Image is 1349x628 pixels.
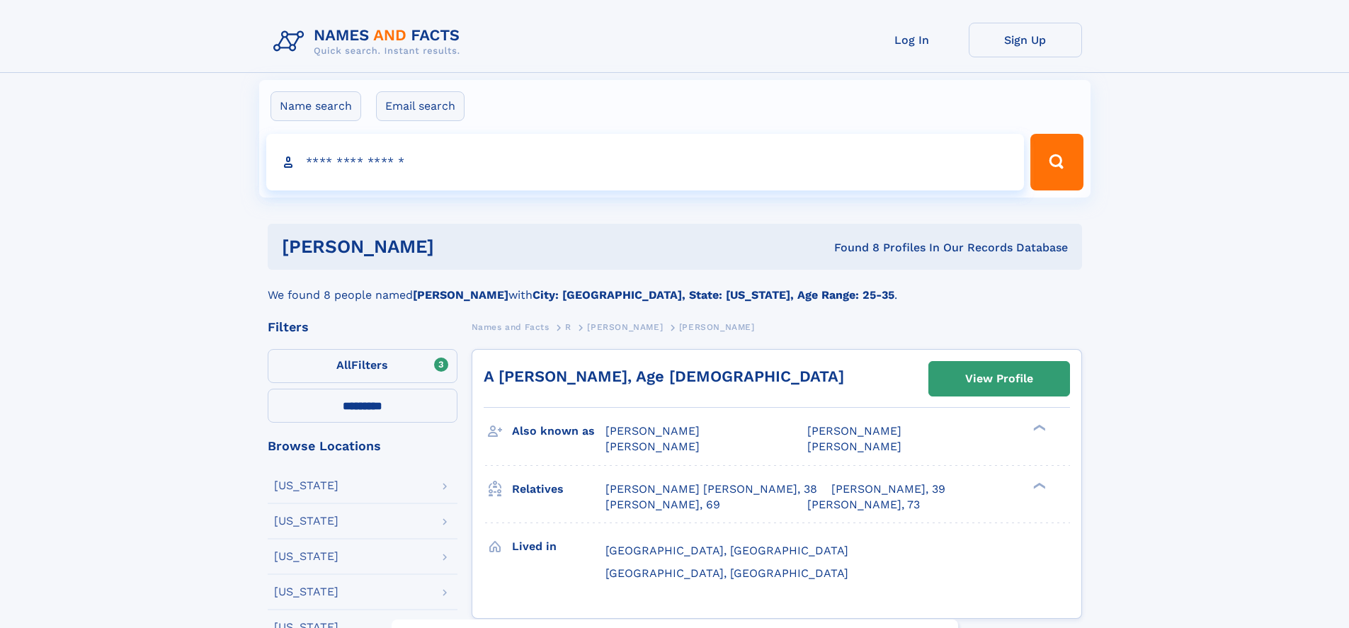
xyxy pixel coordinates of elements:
[268,440,457,452] div: Browse Locations
[831,481,945,497] a: [PERSON_NAME], 39
[565,322,571,332] span: R
[1030,423,1047,433] div: ❯
[969,23,1082,57] a: Sign Up
[855,23,969,57] a: Log In
[336,358,351,372] span: All
[413,288,508,302] b: [PERSON_NAME]
[274,480,338,491] div: [US_STATE]
[268,349,457,383] label: Filters
[268,23,472,61] img: Logo Names and Facts
[512,419,605,443] h3: Also known as
[266,134,1025,190] input: search input
[807,440,901,453] span: [PERSON_NAME]
[605,440,700,453] span: [PERSON_NAME]
[605,544,848,557] span: [GEOGRAPHIC_DATA], [GEOGRAPHIC_DATA]
[268,321,457,333] div: Filters
[605,481,817,497] a: [PERSON_NAME] [PERSON_NAME], 38
[512,477,605,501] h3: Relatives
[533,288,894,302] b: City: [GEOGRAPHIC_DATA], State: [US_STATE], Age Range: 25-35
[965,362,1033,395] div: View Profile
[929,362,1069,396] a: View Profile
[565,318,571,336] a: R
[807,497,920,513] a: [PERSON_NAME], 73
[472,318,550,336] a: Names and Facts
[376,91,465,121] label: Email search
[1030,134,1083,190] button: Search Button
[274,586,338,598] div: [US_STATE]
[274,515,338,527] div: [US_STATE]
[807,424,901,438] span: [PERSON_NAME]
[605,424,700,438] span: [PERSON_NAME]
[587,322,663,332] span: [PERSON_NAME]
[587,318,663,336] a: [PERSON_NAME]
[605,497,720,513] a: [PERSON_NAME], 69
[679,322,755,332] span: [PERSON_NAME]
[282,238,634,256] h1: [PERSON_NAME]
[268,270,1082,304] div: We found 8 people named with .
[1030,481,1047,490] div: ❯
[271,91,361,121] label: Name search
[605,566,848,580] span: [GEOGRAPHIC_DATA], [GEOGRAPHIC_DATA]
[484,367,844,385] a: A [PERSON_NAME], Age [DEMOGRAPHIC_DATA]
[512,535,605,559] h3: Lived in
[634,240,1068,256] div: Found 8 Profiles In Our Records Database
[274,551,338,562] div: [US_STATE]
